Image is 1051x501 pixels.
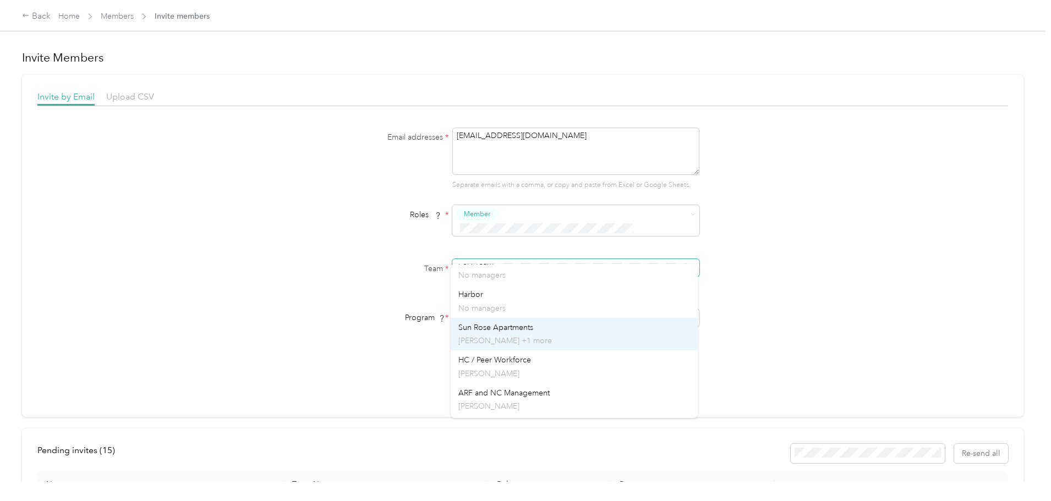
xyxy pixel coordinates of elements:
p: [PERSON_NAME] [458,368,690,379]
p: [PERSON_NAME] [458,400,690,412]
label: Email addresses [311,131,448,143]
p: No managers [458,302,690,314]
a: Home [58,12,80,21]
div: info-bar [37,444,1008,463]
p: [PERSON_NAME] +1 more [458,335,690,346]
span: Sun Rose Apartments [458,323,533,332]
p: Separate emails with a comma, or copy and paste from Excel or Google Sheets. [452,180,699,190]
textarea: [EMAIL_ADDRESS][DOMAIN_NAME] [452,128,699,175]
span: Invite members [155,10,210,22]
th: Team Name [283,471,488,498]
p: No managers [458,269,690,281]
div: Resend all invitations [791,444,1009,463]
iframe: Everlance-gr Chat Button Frame [989,439,1051,501]
button: Member [456,207,498,221]
span: Upload CSV [106,91,154,102]
th: Name [37,471,283,498]
div: Program [311,312,448,323]
span: Invite by Email [37,91,95,102]
span: HC / Peer Workforce [458,355,531,365]
span: Harbor [458,290,483,299]
th: Program [611,471,775,498]
span: ( 15 ) [100,445,115,455]
div: Back [22,10,51,23]
span: Member [464,209,490,219]
button: Re-send all [954,444,1008,463]
span: Pending invites [37,445,115,455]
span: Roles [406,206,445,223]
a: Members [101,12,134,21]
label: Team [311,263,448,274]
th: Roles [488,471,611,498]
span: ARF and NC Management [458,388,550,398]
h1: Invite Members [22,50,1023,65]
div: left-menu [37,444,123,463]
span: PSH Team [458,257,494,267]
